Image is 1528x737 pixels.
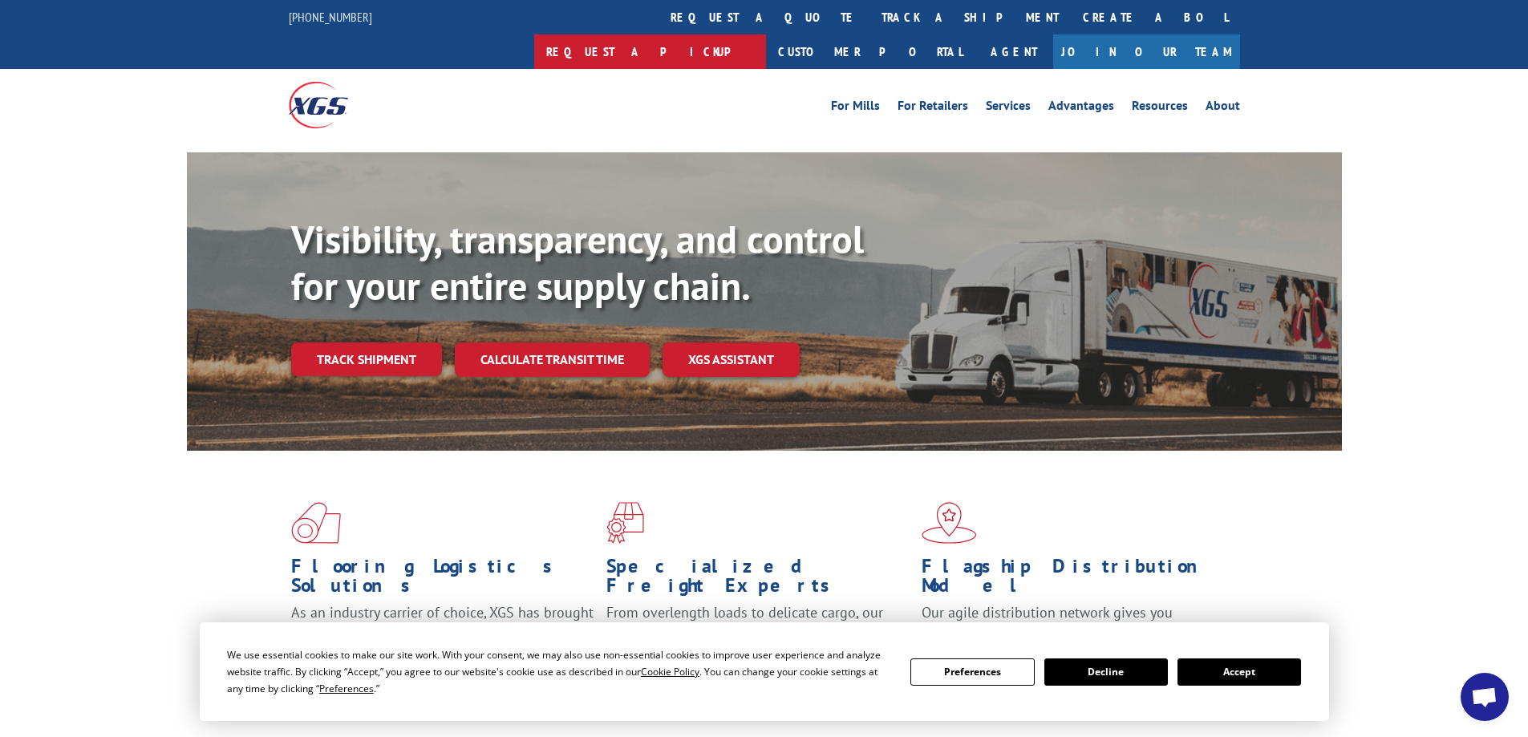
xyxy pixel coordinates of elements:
a: [PHONE_NUMBER] [289,9,372,25]
b: Visibility, transparency, and control for your entire supply chain. [291,214,864,310]
span: Our agile distribution network gives you nationwide inventory management on demand. [922,603,1217,641]
img: xgs-icon-total-supply-chain-intelligence-red [291,502,341,544]
a: About [1206,99,1240,117]
a: XGS ASSISTANT [663,342,800,377]
h1: Specialized Freight Experts [606,557,910,603]
button: Accept [1177,658,1301,686]
button: Decline [1044,658,1168,686]
span: Preferences [319,682,374,695]
a: Advantages [1048,99,1114,117]
button: Preferences [910,658,1034,686]
a: Track shipment [291,342,442,376]
h1: Flooring Logistics Solutions [291,557,594,603]
div: Open chat [1461,673,1509,721]
a: For Retailers [898,99,968,117]
a: Request a pickup [534,34,766,69]
img: xgs-icon-focused-on-flooring-red [606,502,644,544]
h1: Flagship Distribution Model [922,557,1225,603]
span: As an industry carrier of choice, XGS has brought innovation and dedication to flooring logistics... [291,603,594,660]
a: Agent [975,34,1053,69]
a: Resources [1132,99,1188,117]
img: xgs-icon-flagship-distribution-model-red [922,502,977,544]
a: Services [986,99,1031,117]
div: We use essential cookies to make our site work. With your consent, we may also use non-essential ... [227,646,891,697]
a: Join Our Team [1053,34,1240,69]
a: Calculate transit time [455,342,650,377]
a: For Mills [831,99,880,117]
div: Cookie Consent Prompt [200,622,1329,721]
p: From overlength loads to delicate cargo, our experienced staff knows the best way to move your fr... [606,603,910,674]
a: Customer Portal [766,34,975,69]
span: Cookie Policy [641,665,699,678]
